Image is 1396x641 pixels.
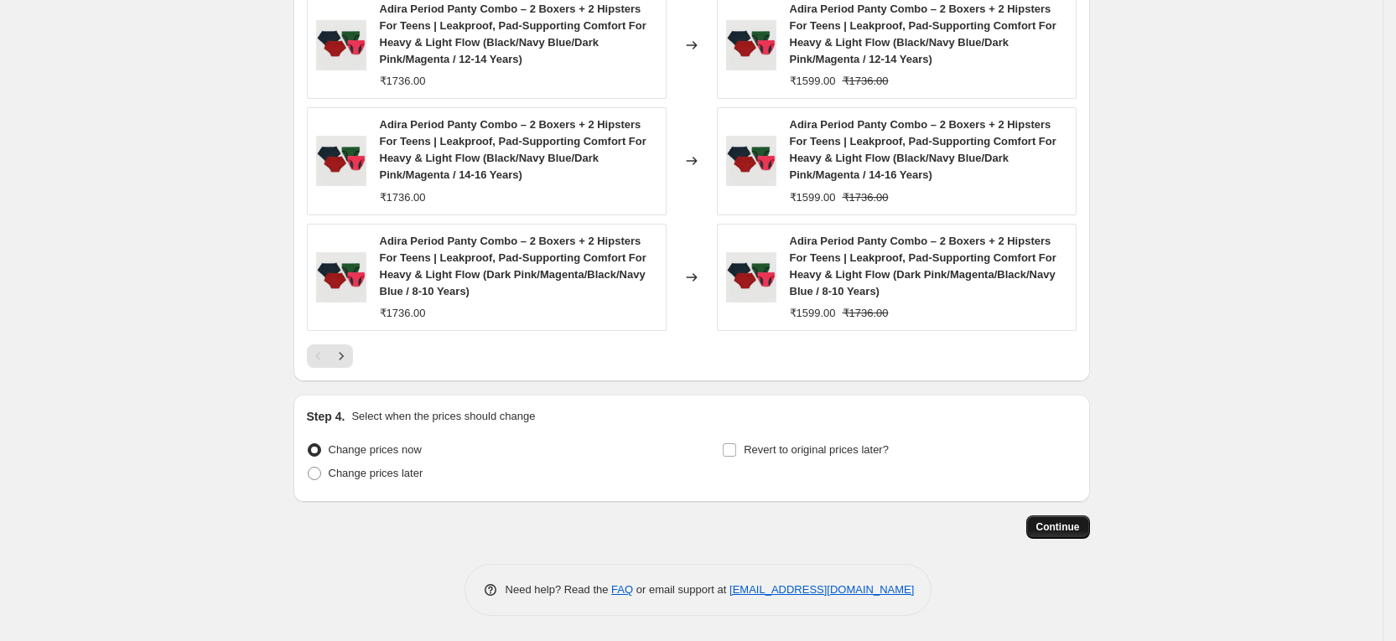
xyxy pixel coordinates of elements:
[843,75,889,87] span: ₹1736.00
[329,467,423,479] span: Change prices later
[790,3,1056,65] span: Adira Period Panty Combo – 2 Boxers + 2 Hipsters For Teens | Leakproof, Pad-Supporting Comfort Fo...
[633,583,729,596] span: or email support at
[307,344,353,368] nav: Pagination
[380,307,426,319] span: ₹1736.00
[726,136,776,186] img: Teen_Panties_During_Periods_Navy_Blue_Maroon_Green_Dark_Pink_3_80x.webp
[329,443,422,456] span: Change prices now
[843,307,889,319] span: ₹1736.00
[380,191,426,204] span: ₹1736.00
[790,118,1056,181] span: Adira Period Panty Combo – 2 Boxers + 2 Hipsters For Teens | Leakproof, Pad-Supporting Comfort Fo...
[729,583,914,596] a: [EMAIL_ADDRESS][DOMAIN_NAME]
[1026,515,1090,539] button: Continue
[790,191,836,204] span: ₹1599.00
[380,75,426,87] span: ₹1736.00
[790,307,836,319] span: ₹1599.00
[611,583,633,596] a: FAQ
[744,443,889,456] span: Revert to original prices later?
[843,191,889,204] span: ₹1736.00
[316,136,366,186] img: Teen_Panties_During_Periods_Navy_Blue_Maroon_Green_Dark_Pink_3_80x.webp
[380,3,646,65] span: Adira Period Panty Combo – 2 Boxers + 2 Hipsters For Teens | Leakproof, Pad-Supporting Comfort Fo...
[380,118,646,181] span: Adira Period Panty Combo – 2 Boxers + 2 Hipsters For Teens | Leakproof, Pad-Supporting Comfort Fo...
[316,252,366,302] img: Teen_Panties_During_Periods_Navy_Blue_Maroon_Green_Dark_Pink_3_80x.webp
[726,20,776,70] img: Teen_Panties_During_Periods_Navy_Blue_Maroon_Green_Dark_Pink_3_80x.webp
[506,583,612,596] span: Need help? Read the
[330,344,353,368] button: Next
[307,408,345,425] h2: Step 4.
[351,408,535,425] p: Select when the prices should change
[790,235,1056,297] span: Adira Period Panty Combo – 2 Boxers + 2 Hipsters For Teens | Leakproof, Pad-Supporting Comfort Fo...
[790,75,836,87] span: ₹1599.00
[380,235,646,297] span: Adira Period Panty Combo – 2 Boxers + 2 Hipsters For Teens | Leakproof, Pad-Supporting Comfort Fo...
[316,20,366,70] img: Teen_Panties_During_Periods_Navy_Blue_Maroon_Green_Dark_Pink_3_80x.webp
[726,252,776,302] img: Teen_Panties_During_Periods_Navy_Blue_Maroon_Green_Dark_Pink_3_80x.webp
[1036,520,1080,534] span: Continue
